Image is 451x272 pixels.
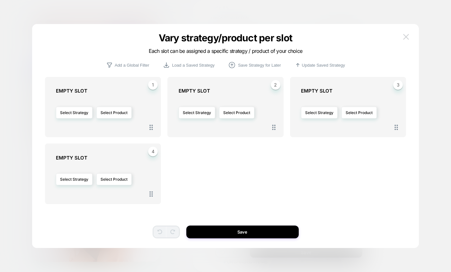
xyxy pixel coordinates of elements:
span: 10% Off [54,171,74,177]
span: About [3,90,14,95]
span: 2 [271,80,280,90]
button: Save [186,226,299,238]
button: Select Strategy [301,107,338,119]
span: Featured [3,69,20,74]
span: Swim [3,59,13,63]
div: EMPTY SLOT [301,88,401,94]
p: Vary strategy/product per slot [104,32,347,44]
a: TRY NOW [51,199,75,211]
p: Save Strategy for Later [238,63,281,68]
span: Each slot can be assigned a specific strategy / product of your choice [149,48,303,54]
span: Apparel & Accessories [3,80,45,85]
button: Load a Saved Strategy [161,61,217,69]
span: 0 [15,110,18,115]
button: Save Strategy for Later [226,61,283,69]
p: Load a Saved Strategy [172,63,215,68]
button: Select Product [219,107,254,119]
div: EMPTY SLOT [179,88,279,94]
button: Select Product [341,107,377,119]
button: Update Saved Strategy [293,62,347,69]
strong: ALL SWIM [31,177,97,194]
button: Select Strategy [179,107,215,119]
p: Update Saved Strategy [302,63,345,68]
